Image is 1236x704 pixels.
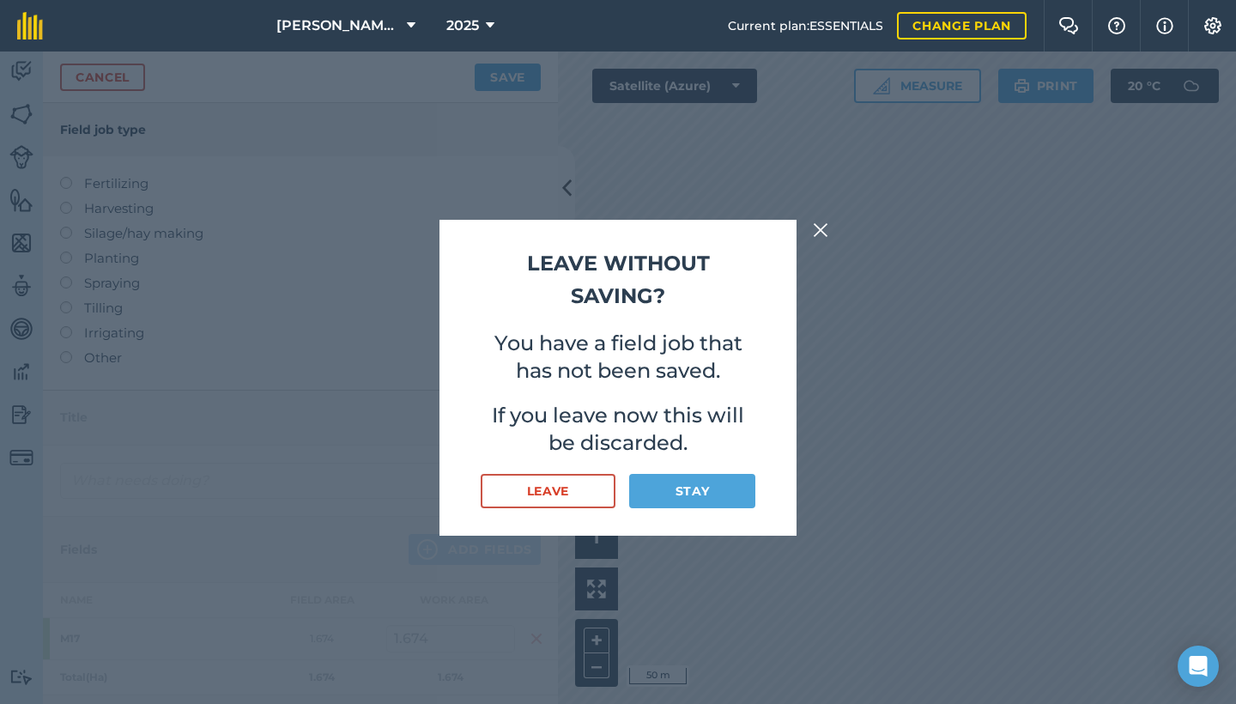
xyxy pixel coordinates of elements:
[481,330,755,385] p: You have a field job that has not been saved.
[1058,17,1079,34] img: Two speech bubbles overlapping with the left bubble in the forefront
[1203,17,1223,34] img: A cog icon
[1178,646,1219,687] div: Open Intercom Messenger
[481,247,755,313] h2: Leave without saving?
[728,16,883,35] span: Current plan : ESSENTIALS
[446,15,479,36] span: 2025
[481,402,755,457] p: If you leave now this will be discarded.
[813,220,828,240] img: svg+xml;base64,PHN2ZyB4bWxucz0iaHR0cDovL3d3dy53My5vcmcvMjAwMC9zdmciIHdpZHRoPSIyMiIgaGVpZ2h0PSIzMC...
[276,15,400,36] span: [PERSON_NAME][GEOGRAPHIC_DATA]
[17,12,43,39] img: fieldmargin Logo
[1156,15,1173,36] img: svg+xml;base64,PHN2ZyB4bWxucz0iaHR0cDovL3d3dy53My5vcmcvMjAwMC9zdmciIHdpZHRoPSIxNyIgaGVpZ2h0PSIxNy...
[1106,17,1127,34] img: A question mark icon
[897,12,1027,39] a: Change plan
[629,474,755,508] button: Stay
[481,474,615,508] button: Leave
